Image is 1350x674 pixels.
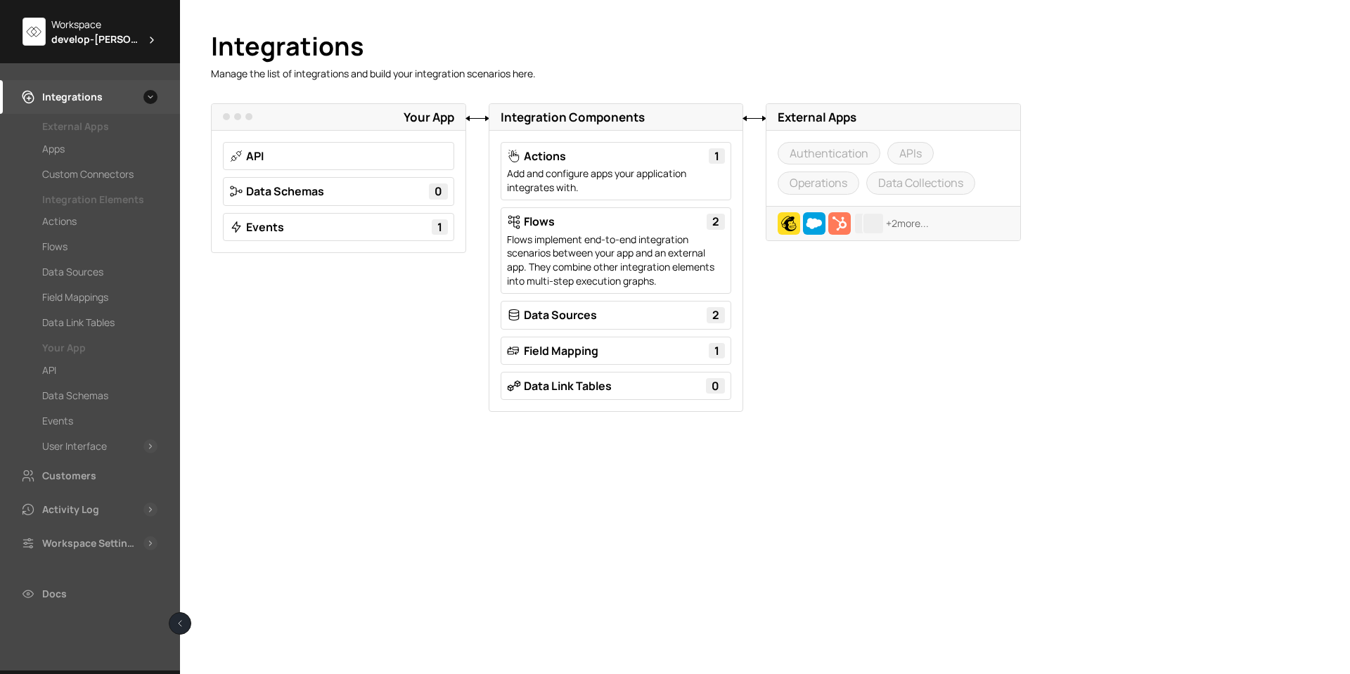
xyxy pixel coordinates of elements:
[42,166,134,183] div: Custom Connectors
[42,438,138,455] a: User Interface
[246,219,284,235] a: Events
[20,535,138,552] a: Workspace Settings
[42,413,157,429] a: Events
[211,67,616,81] p: Manage the list of integrations and build your integration scenarios here.
[489,104,743,131] h3: Integration Components
[42,238,67,255] div: Flows
[246,148,264,164] a: API
[246,183,324,199] a: Data Schemas
[42,362,56,379] div: API
[524,214,555,229] a: Flows
[42,438,107,455] div: User Interface
[42,289,157,306] a: Field Mappings
[42,141,157,157] a: Apps
[42,535,138,552] div: Workspace Settings
[42,264,103,280] div: Data Sources
[524,307,597,323] a: Data Sources
[42,467,96,484] div: Customers
[51,17,157,32] div: Workspace
[22,17,157,46] div: Workspacedevelop-[PERSON_NAME]
[42,166,157,183] a: Custom Connectors
[51,32,157,46] div: develop-brame
[524,343,598,358] a: Field Mapping
[42,141,65,157] div: Apps
[524,148,566,164] a: Actions
[20,585,157,602] a: Docs
[211,31,1319,61] h1: Integrations
[42,264,157,280] a: Data Sources
[20,467,157,484] a: Customers
[42,213,157,230] a: Actions
[51,32,141,46] span: develop-[PERSON_NAME]
[42,89,103,105] div: Integrations
[42,362,157,379] a: API
[20,501,138,518] a: Activity Log
[20,89,138,105] a: Integrations
[42,387,108,404] div: Data Schemas
[42,413,73,429] div: Events
[42,314,157,331] a: Data Link Tables
[42,585,67,602] div: Docs
[42,238,157,255] a: Flows
[42,213,77,230] div: Actions
[212,104,465,131] h3: Your App
[524,378,612,394] a: Data Link Tables
[42,387,157,404] a: Data Schemas
[42,314,115,331] div: Data Link Tables
[42,501,99,518] div: Activity Log
[42,289,108,306] div: Field Mappings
